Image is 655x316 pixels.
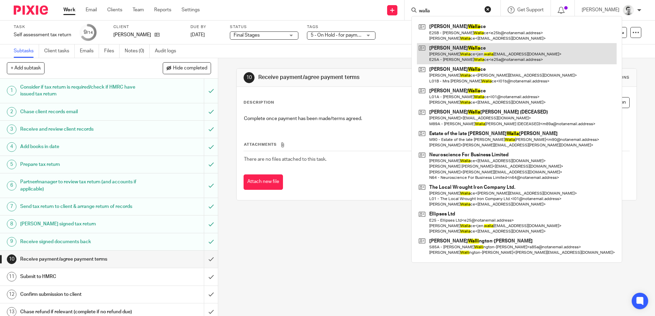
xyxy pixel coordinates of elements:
a: Work [63,6,75,13]
button: Hide completed [163,62,211,74]
a: Settings [182,6,200,13]
div: 9 [7,237,16,247]
div: 10 [7,254,16,264]
h1: Prepare tax return [20,159,138,170]
input: Search [418,8,480,14]
div: 7 [7,202,16,211]
div: 11 [7,272,16,281]
p: Complete once payment has been made/terms agreed. [244,115,629,122]
h1: Receive payment/agree payment terms [20,254,138,264]
h1: Send tax return to client & arrange return of records [20,201,138,212]
a: Team [133,6,144,13]
p: [PERSON_NAME] [113,31,151,38]
span: Final Stages [234,33,260,38]
div: 9 [84,28,93,36]
a: Client tasks [44,44,75,58]
a: Subtasks [14,44,39,58]
span: Get Support [517,8,544,12]
img: Andy_2025.jpg [623,5,634,16]
a: Emails [80,44,99,58]
span: [DATE] [190,32,205,37]
span: Hide completed [173,66,207,71]
button: + Add subtask [7,62,45,74]
h1: Confirm submission to client [20,289,138,300]
span: There are no files attached to this task. [244,157,326,162]
div: 10 [244,72,255,83]
div: 6 [7,181,16,190]
div: Self assessment tax return [14,31,71,38]
a: Notes (0) [125,44,150,58]
div: 1 [7,86,16,95]
label: Status [230,24,298,30]
a: Audit logs [155,44,181,58]
label: Tags [307,24,375,30]
a: Reports [154,6,171,13]
span: 5 - On Hold - for payment/client approval [311,33,397,38]
label: Task [14,24,71,30]
div: 2 [7,107,16,117]
h1: Chase client records email [20,107,138,117]
a: Email [86,6,97,13]
div: 8 [7,219,16,229]
h1: Receive signed documents back [20,237,138,247]
button: Attach new file [244,174,283,190]
span: Attachments [244,143,277,146]
div: 5 [7,160,16,169]
h1: Partner/manager to review tax return (and accounts if applicable) [20,177,138,194]
h1: Receive payment/agree payment terms [258,74,451,81]
p: Description [244,100,274,105]
button: Clear [484,6,491,13]
h1: Consider if tax return is required/check if HMRC have issued tax return [20,82,138,100]
label: Client [113,24,182,30]
h1: Add books in date [20,142,138,152]
h1: Receive and review client records [20,124,138,134]
div: 4 [7,142,16,152]
h1: Submit to HMRC [20,272,138,282]
label: Due by [190,24,221,30]
a: Clients [107,6,122,13]
h1: [PERSON_NAME] signed tax return [20,219,138,229]
a: Files [104,44,120,58]
div: 3 [7,124,16,134]
p: [PERSON_NAME] [582,6,619,13]
img: Pixie [14,5,48,15]
small: /14 [87,31,93,35]
div: 12 [7,290,16,299]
